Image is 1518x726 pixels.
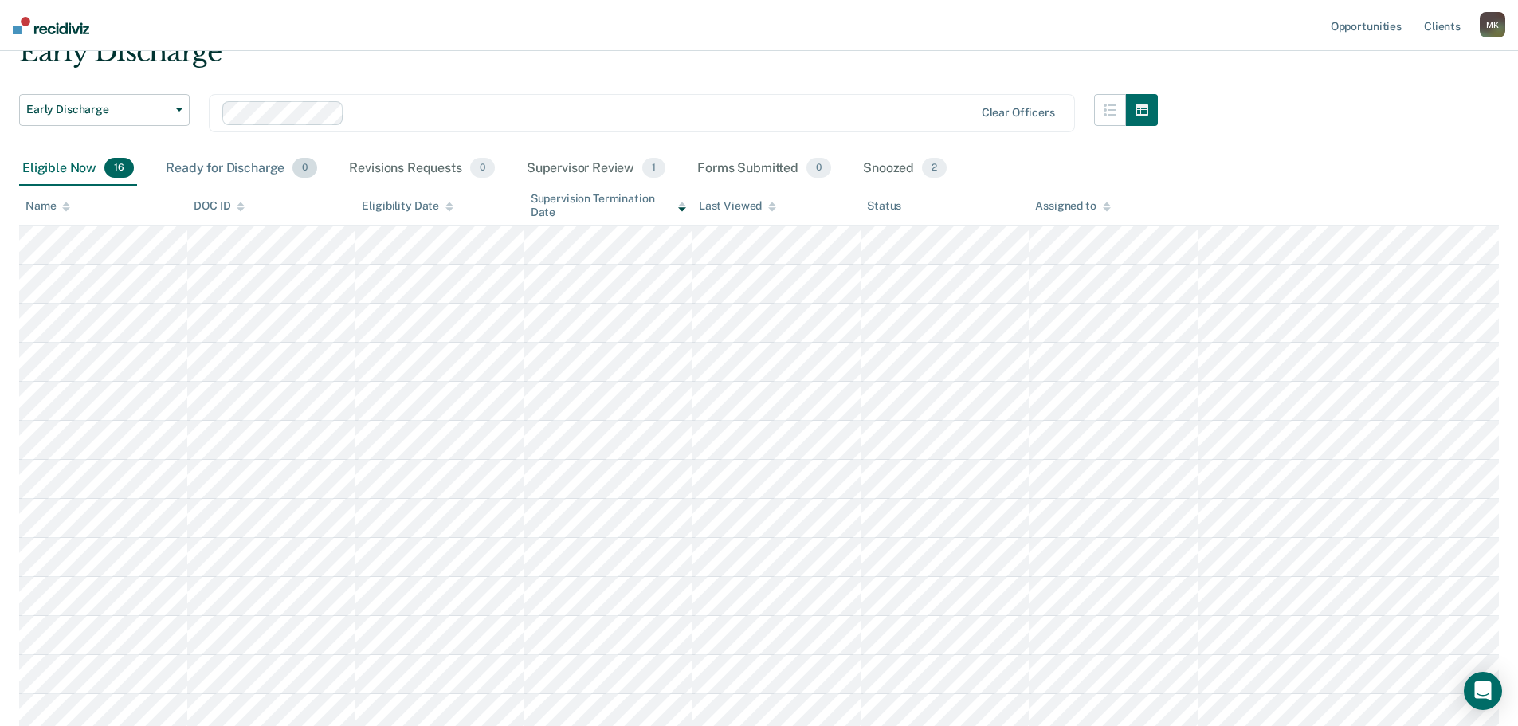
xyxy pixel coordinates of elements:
[524,151,669,186] div: Supervisor Review1
[694,151,834,186] div: Forms Submitted0
[1464,672,1502,710] div: Open Intercom Messenger
[922,158,947,179] span: 2
[860,151,950,186] div: Snoozed2
[13,17,89,34] img: Recidiviz
[362,199,453,213] div: Eligibility Date
[19,94,190,126] button: Early Discharge
[104,158,134,179] span: 16
[982,106,1055,120] div: Clear officers
[1480,12,1505,37] div: M K
[699,199,776,213] div: Last Viewed
[642,158,665,179] span: 1
[292,158,317,179] span: 0
[867,199,901,213] div: Status
[19,151,137,186] div: Eligible Now16
[25,199,70,213] div: Name
[19,36,1158,81] div: Early Discharge
[1480,12,1505,37] button: MK
[470,158,495,179] span: 0
[194,199,245,213] div: DOC ID
[163,151,320,186] div: Ready for Discharge0
[1035,199,1110,213] div: Assigned to
[346,151,497,186] div: Revisions Requests0
[531,192,686,219] div: Supervision Termination Date
[806,158,831,179] span: 0
[26,103,170,116] span: Early Discharge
